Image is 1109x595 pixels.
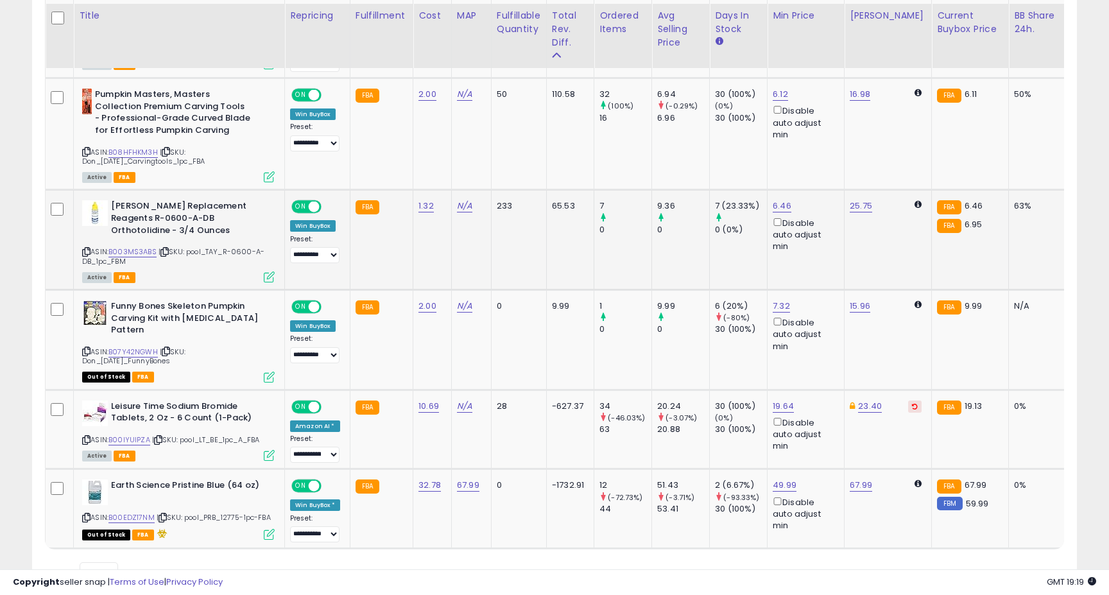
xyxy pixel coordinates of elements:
div: [PERSON_NAME] [850,9,926,22]
span: ON [293,401,309,412]
small: FBA [356,300,379,315]
i: hazardous material [154,529,168,538]
div: 34 [599,401,651,412]
a: N/A [457,200,472,212]
span: 6.46 [965,200,983,212]
a: N/A [457,300,472,313]
span: FBA [132,372,154,383]
a: Privacy Policy [166,576,223,588]
a: 67.99 [457,479,479,492]
small: (0%) [715,101,733,111]
small: FBA [937,479,961,494]
img: 41AbRElmgQL._SL40_.jpg [82,89,92,114]
a: 32.78 [418,479,441,492]
div: ASIN: [82,89,275,181]
a: 25.75 [850,200,872,212]
div: 32 [599,89,651,100]
span: ON [293,302,309,313]
div: N/A [1014,300,1056,312]
small: (100%) [608,101,633,111]
span: 19.13 [965,400,983,412]
div: -1732.91 [552,479,584,491]
small: (-72.73%) [608,492,642,503]
small: FBA [937,219,961,233]
a: 6.46 [773,200,791,212]
span: OFF [320,481,340,492]
div: Fulfillment [356,9,408,22]
div: 30 (100%) [715,89,767,100]
small: FBA [937,401,961,415]
a: 10.69 [418,400,439,413]
small: (-93.33%) [723,492,759,503]
div: 0 (0%) [715,224,767,236]
div: Win BuyBox [290,108,336,120]
div: Preset: [290,435,340,463]
b: Earth Science Pristine Blue (64 oz) [111,479,267,495]
div: Days In Stock [715,9,762,36]
span: All listings that are currently out of stock and unavailable for purchase on Amazon [82,530,130,540]
a: 49.99 [773,479,796,492]
div: 0 [657,224,709,236]
div: ASIN: [82,479,275,539]
span: FBA [132,530,154,540]
a: B00IYUIPZA [108,435,150,445]
div: 7 [599,200,651,212]
div: 50% [1014,89,1056,100]
a: 2.00 [418,300,436,313]
span: 2025-09-12 19:19 GMT [1047,576,1096,588]
span: 6.95 [965,218,983,230]
img: 41mjUhCX4JL._SL40_.jpg [82,479,108,505]
div: 7 (23.33%) [715,200,767,212]
div: Total Rev. Diff. [552,9,589,49]
a: B07Y42NGWH [108,347,158,358]
span: | SKU: Don_[DATE]_FunnyBones [82,347,185,366]
div: 0 [497,479,537,491]
span: | SKU: pool_LT_BE_1pc_A_FBA [152,435,260,445]
div: BB Share 24h. [1014,9,1061,36]
span: FBA [114,451,135,461]
small: FBA [356,89,379,103]
div: 0% [1014,479,1056,491]
div: 30 (100%) [715,424,767,435]
div: 53.41 [657,503,709,515]
a: 15.96 [850,300,870,313]
span: | SKU: pool_TAY_R-0600-A-DB_1pc_FBM [82,246,264,266]
img: 519pqATjZRS._SL40_.jpg [82,300,108,326]
a: N/A [457,400,472,413]
a: N/A [457,88,472,101]
span: OFF [320,90,340,101]
div: 9.99 [657,300,709,312]
b: Leisure Time Sodium Bromide Tablets, 2 Oz - 6 Count (1-Pack) [111,401,267,427]
div: Title [79,9,279,22]
b: Funny Bones Skeleton Pumpkin Carving Kit with [MEDICAL_DATA] Pattern [111,300,267,340]
div: Win BuyBox * [290,499,340,511]
div: 12 [599,479,651,491]
div: 63 [599,424,651,435]
span: 6.11 [965,88,977,100]
div: 2 (6.67%) [715,479,767,491]
b: [PERSON_NAME] Replacement Reagents R-0600-A-DB Orthotolidine - 3/4 Ounces [111,200,267,239]
div: ASIN: [82,200,275,281]
div: 0 [497,300,537,312]
small: (-46.03%) [608,413,645,423]
span: ON [293,202,309,212]
div: 110.58 [552,89,584,100]
div: Preset: [290,514,340,543]
a: 19.64 [773,400,794,413]
small: (-3.71%) [666,492,694,503]
div: Disable auto adjust min [773,315,834,352]
span: FBA [114,172,135,183]
small: (-80%) [723,313,750,323]
span: OFF [320,302,340,313]
div: 44 [599,503,651,515]
div: 6.94 [657,89,709,100]
span: | SKU: Don_[DATE]_Carvingtools_1pc_FBA [82,147,205,166]
div: Preset: [290,334,340,363]
div: Preset: [290,123,340,151]
small: FBA [937,200,961,214]
span: All listings currently available for purchase on Amazon [82,172,112,183]
div: 0 [599,224,651,236]
div: 63% [1014,200,1056,212]
div: 20.24 [657,401,709,412]
small: (0%) [715,413,733,423]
